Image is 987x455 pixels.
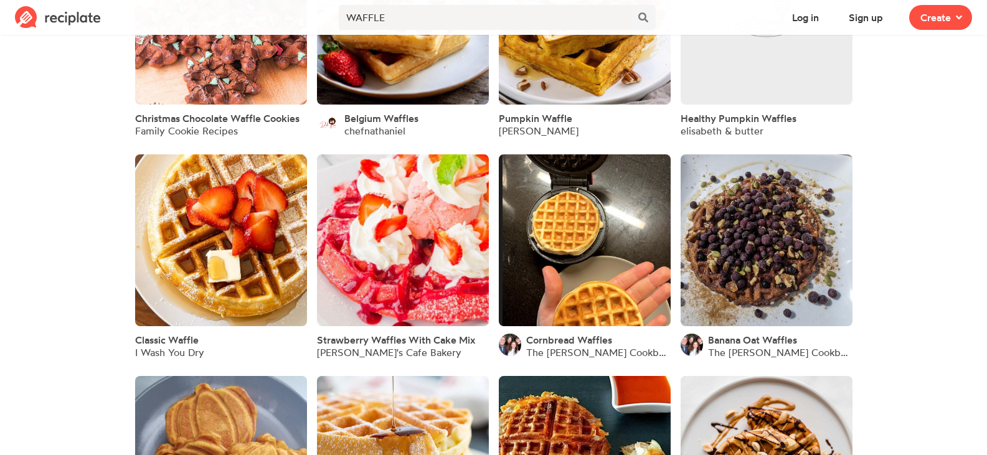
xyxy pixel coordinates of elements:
[317,112,339,134] img: User's avatar
[499,334,521,356] img: User's avatar
[708,334,797,346] a: Banana Oat Waffles
[681,112,796,124] a: Healthy Pumpkin Waffles
[339,5,630,30] input: Search
[135,112,300,124] a: Christmas Chocolate Waffle Cookies
[499,112,572,124] a: Pumpkin Waffle
[781,5,830,30] button: Log in
[920,10,951,25] span: Create
[526,346,671,359] a: The [PERSON_NAME] Cookbook
[526,334,612,346] a: Cornbread Waffles
[317,334,475,346] a: Strawberry Waffles With Cake Mix
[681,334,703,356] img: User's avatar
[15,6,101,29] img: Reciplate
[135,334,199,346] a: Classic Waffle
[909,5,972,30] button: Create
[708,346,852,359] a: The [PERSON_NAME] Cookbook
[499,124,579,137] div: [PERSON_NAME]
[681,124,796,137] div: elisabeth & butter
[135,346,204,359] div: I Wash You Dry
[838,5,894,30] button: Sign up
[135,124,300,137] div: Family Cookie Recipes
[344,124,405,137] a: chefnathaniel
[344,112,418,124] a: Belgium Waffles
[317,346,475,359] div: [PERSON_NAME]'s Cafe Bakery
